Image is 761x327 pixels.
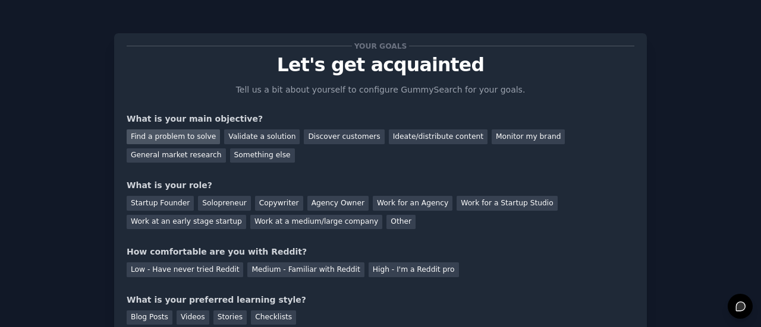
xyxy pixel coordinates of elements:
[247,262,364,277] div: Medium - Familiar with Reddit
[127,196,194,211] div: Startup Founder
[352,40,409,52] span: Your goals
[127,246,634,258] div: How comfortable are you with Reddit?
[127,310,172,325] div: Blog Posts
[231,84,530,96] p: Tell us a bit about yourself to configure GummySearch for your goals.
[127,148,226,163] div: General market research
[127,294,634,306] div: What is your preferred learning style?
[198,196,250,211] div: Solopreneur
[251,310,296,325] div: Checklists
[386,215,416,230] div: Other
[492,129,565,144] div: Monitor my brand
[127,129,220,144] div: Find a problem to solve
[304,129,384,144] div: Discover customers
[250,215,382,230] div: Work at a medium/large company
[127,179,634,192] div: What is your role?
[127,55,634,75] p: Let's get acquainted
[373,196,452,211] div: Work for an Agency
[127,215,246,230] div: Work at an early stage startup
[457,196,557,211] div: Work for a Startup Studio
[255,196,303,211] div: Copywriter
[127,262,243,277] div: Low - Have never tried Reddit
[177,310,209,325] div: Videos
[230,148,295,163] div: Something else
[389,129,488,144] div: Ideate/distribute content
[224,129,300,144] div: Validate a solution
[127,113,634,125] div: What is your main objective?
[307,196,369,211] div: Agency Owner
[213,310,247,325] div: Stories
[369,262,459,277] div: High - I'm a Reddit pro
